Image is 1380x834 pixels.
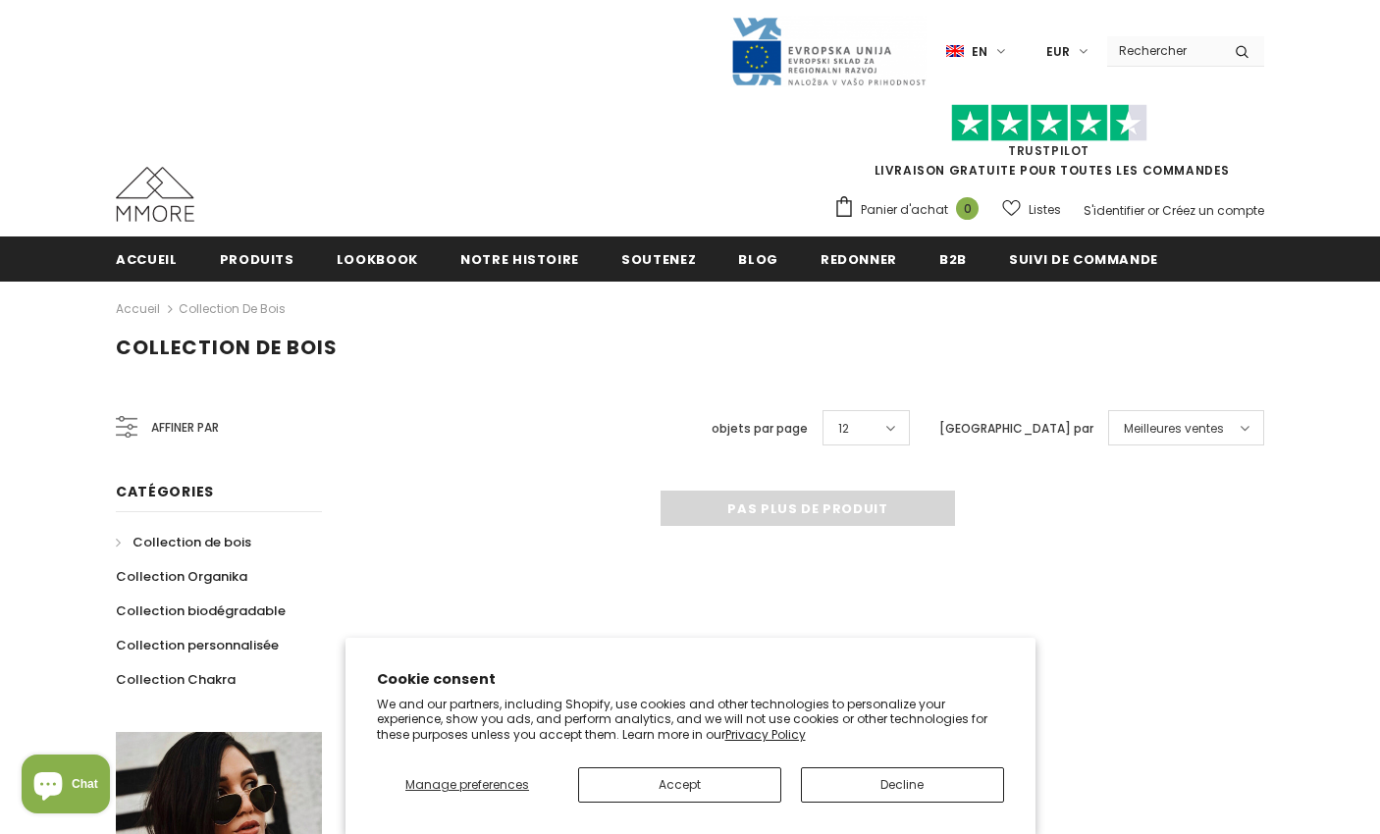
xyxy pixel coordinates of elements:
[621,250,696,269] span: soutenez
[116,601,286,620] span: Collection biodégradable
[730,42,927,59] a: Javni Razpis
[621,236,696,281] a: soutenez
[738,236,778,281] a: Blog
[179,300,286,317] a: Collection de bois
[838,419,849,439] span: 12
[730,16,927,87] img: Javni Razpis
[1002,192,1061,227] a: Listes
[151,417,219,439] span: Affiner par
[578,767,781,803] button: Accept
[116,250,178,269] span: Accueil
[972,42,987,62] span: en
[116,559,247,594] a: Collection Organika
[1029,200,1061,220] span: Listes
[116,628,279,662] a: Collection personnalisée
[116,236,178,281] a: Accueil
[337,250,418,269] span: Lookbook
[1124,419,1224,439] span: Meilleures ventes
[116,167,194,222] img: Cas MMORE
[133,533,251,551] span: Collection de bois
[939,419,1093,439] label: [GEOGRAPHIC_DATA] par
[939,236,967,281] a: B2B
[1107,36,1220,65] input: Search Site
[460,236,579,281] a: Notre histoire
[801,767,1004,803] button: Decline
[1147,202,1159,219] span: or
[116,636,279,654] span: Collection personnalisée
[405,776,529,793] span: Manage preferences
[833,195,988,225] a: Panier d'achat 0
[116,594,286,628] a: Collection biodégradable
[1162,202,1264,219] a: Créez un compte
[939,250,967,269] span: B2B
[116,670,236,689] span: Collection Chakra
[116,525,251,559] a: Collection de bois
[116,334,338,361] span: Collection de bois
[951,104,1147,142] img: Faites confiance aux étoiles pilotes
[220,250,294,269] span: Produits
[956,197,979,220] span: 0
[116,482,214,501] span: Catégories
[220,236,294,281] a: Produits
[861,200,948,220] span: Panier d'achat
[1046,42,1070,62] span: EUR
[738,250,778,269] span: Blog
[1009,236,1158,281] a: Suivi de commande
[460,250,579,269] span: Notre histoire
[712,419,808,439] label: objets par page
[1084,202,1144,219] a: S'identifier
[116,297,160,321] a: Accueil
[946,43,964,60] img: i-lang-1.png
[377,767,558,803] button: Manage preferences
[116,567,247,586] span: Collection Organika
[116,662,236,697] a: Collection Chakra
[1009,250,1158,269] span: Suivi de commande
[377,669,1004,690] h2: Cookie consent
[833,113,1264,179] span: LIVRAISON GRATUITE POUR TOUTES LES COMMANDES
[1008,142,1089,159] a: TrustPilot
[821,236,897,281] a: Redonner
[16,755,116,818] inbox-online-store-chat: Shopify online store chat
[821,250,897,269] span: Redonner
[725,726,806,743] a: Privacy Policy
[337,236,418,281] a: Lookbook
[377,697,1004,743] p: We and our partners, including Shopify, use cookies and other technologies to personalize your ex...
